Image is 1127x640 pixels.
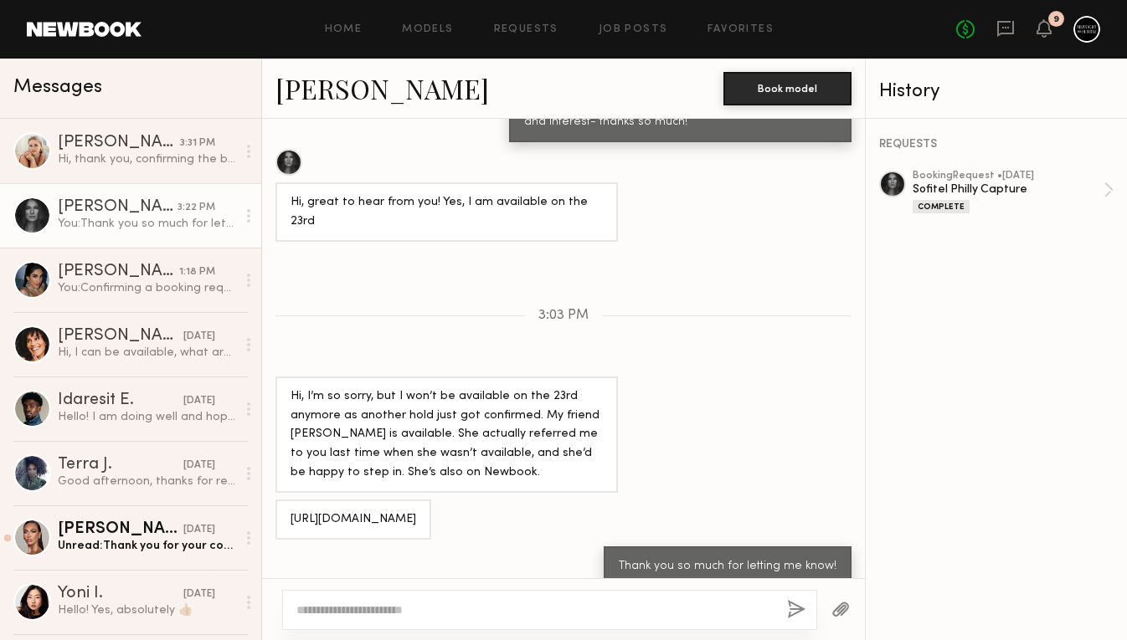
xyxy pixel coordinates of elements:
[178,200,215,216] div: 3:22 PM
[913,200,970,213] div: Complete
[58,392,183,409] div: Idaresit E.
[599,24,668,35] a: Job Posts
[183,586,215,602] div: [DATE]
[58,521,183,538] div: [PERSON_NAME]
[183,458,215,474] div: [DATE]
[913,182,1104,197] div: Sofitel Philly Capture
[291,387,603,484] div: Hi, I’m so sorry, but I won’t be available on the 23rd anymore as another hold just got confirmed...
[58,538,236,554] div: Unread: Thank you for your consideration!
[183,329,215,345] div: [DATE]
[58,345,236,361] div: Hi, I can be available, what are the details?
[13,78,102,97] span: Messages
[58,135,180,151] div: [PERSON_NAME]
[723,80,852,95] a: Book model
[494,24,558,35] a: Requests
[58,264,179,280] div: [PERSON_NAME]
[291,510,416,530] div: [URL][DOMAIN_NAME]
[58,216,236,232] div: You: Thank you so much for letting me know!
[58,586,183,602] div: Yoni I.
[402,24,453,35] a: Models
[879,82,1114,101] div: History
[58,457,183,474] div: Terra J.
[179,264,215,280] div: 1:18 PM
[58,151,236,167] div: Hi, thank you, confirming the booking request.
[538,309,589,323] span: 3:03 PM
[723,72,852,105] button: Book model
[325,24,363,35] a: Home
[913,171,1104,182] div: booking Request • [DATE]
[183,393,215,409] div: [DATE]
[1053,15,1059,24] div: 9
[58,328,183,345] div: [PERSON_NAME]
[183,522,215,538] div: [DATE]
[58,474,236,489] div: Good afternoon, thanks for reaching out! I’m available and interested :)
[180,136,215,151] div: 3:31 PM
[913,171,1114,213] a: bookingRequest •[DATE]Sofitel Philly CaptureComplete
[619,557,836,576] div: Thank you so much for letting me know!
[58,409,236,425] div: Hello! I am doing well and hope the same for you. I can also confirm that I am interested and ava...
[58,280,236,296] div: You: Confirming a booking request was sent out~ pay is $500 for this shoot. Please let me know if...
[58,602,236,618] div: Hello! Yes, absolutely 👍🏼
[708,24,774,35] a: Favorites
[58,199,178,216] div: [PERSON_NAME]
[275,70,489,106] a: [PERSON_NAME]
[879,139,1114,151] div: REQUESTS
[291,193,603,232] div: Hi, great to hear from you! Yes, I am available on the 23rd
